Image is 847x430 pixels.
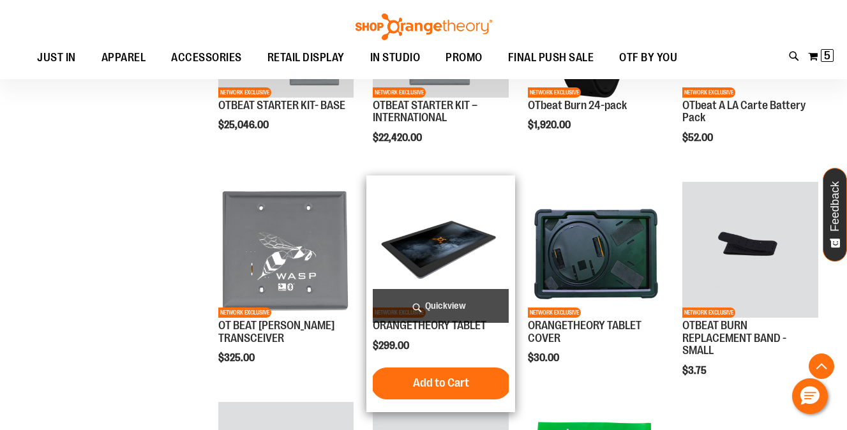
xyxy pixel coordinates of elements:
[682,182,818,320] a: Product image for OTBEAT BURN REPLACEMENT BAND - SMALLNETWORK EXCLUSIVE
[24,43,89,73] a: JUST IN
[218,308,271,318] span: NETWORK EXCLUSIVE
[792,378,828,414] button: Hello, have a question? Let’s chat.
[366,175,515,412] div: product
[158,43,255,73] a: ACCESSORIES
[413,376,469,390] span: Add to Cart
[433,43,495,73] a: PROMO
[528,352,561,364] span: $30.00
[508,43,594,72] span: FINAL PUSH SALE
[37,43,76,72] span: JUST IN
[528,119,573,131] span: $1,920.00
[267,43,345,72] span: RETAIL DISPLAY
[528,182,664,320] a: Product image for ORANGETHEORY TABLET COVERNETWORK EXCLUSIVE
[829,181,841,232] span: Feedback
[528,99,627,112] a: OTbeat Burn 24-pack
[682,182,818,318] img: Product image for OTBEAT BURN REPLACEMENT BAND - SMALL
[370,43,421,72] span: IN STUDIO
[357,43,433,72] a: IN STUDIO
[823,168,847,262] button: Feedback - Show survey
[89,43,159,73] a: APPAREL
[521,175,670,396] div: product
[354,13,494,40] img: Shop Orangetheory
[373,99,477,124] a: OTBEAT STARTER KIT – INTERNATIONAL
[373,289,509,323] a: Quickview
[528,87,581,98] span: NETWORK EXCLUSIVE
[682,308,735,318] span: NETWORK EXCLUSIVE
[218,87,271,98] span: NETWORK EXCLUSIVE
[101,43,146,72] span: APPAREL
[371,367,511,399] button: Add to Cart
[528,308,581,318] span: NETWORK EXCLUSIVE
[682,365,708,376] span: $3.75
[495,43,607,73] a: FINAL PUSH SALE
[373,340,411,352] span: $299.00
[171,43,242,72] span: ACCESSORIES
[255,43,357,73] a: RETAIL DISPLAY
[809,353,834,379] button: Back To Top
[682,99,806,124] a: OTbeat A LA Carte Battery Pack
[373,319,486,332] a: ORANGETHEORY TABLET
[218,99,345,112] a: OTBEAT STARTER KIT- BASE
[218,319,334,345] a: OT BEAT [PERSON_NAME] TRANSCEIVER
[682,132,715,144] span: $52.00
[373,87,426,98] span: NETWORK EXCLUSIVE
[682,319,786,357] a: OTBEAT BURN REPLACEMENT BAND - SMALL
[218,182,354,320] a: Product image for OT BEAT POE TRANSCEIVERNETWORK EXCLUSIVE
[676,175,825,409] div: product
[824,49,830,62] span: 5
[218,182,354,318] img: Product image for OT BEAT POE TRANSCEIVER
[528,182,664,318] img: Product image for ORANGETHEORY TABLET COVER
[373,182,509,318] img: Product image for ORANGETHEORY TABLET
[528,319,641,345] a: ORANGETHEORY TABLET COVER
[606,43,690,73] a: OTF BY YOU
[373,182,509,320] a: Product image for ORANGETHEORY TABLETNETWORK EXCLUSIVE
[373,132,424,144] span: $22,420.00
[446,43,483,72] span: PROMO
[218,119,271,131] span: $25,046.00
[212,175,361,396] div: product
[218,352,257,364] span: $325.00
[619,43,677,72] span: OTF BY YOU
[682,87,735,98] span: NETWORK EXCLUSIVE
